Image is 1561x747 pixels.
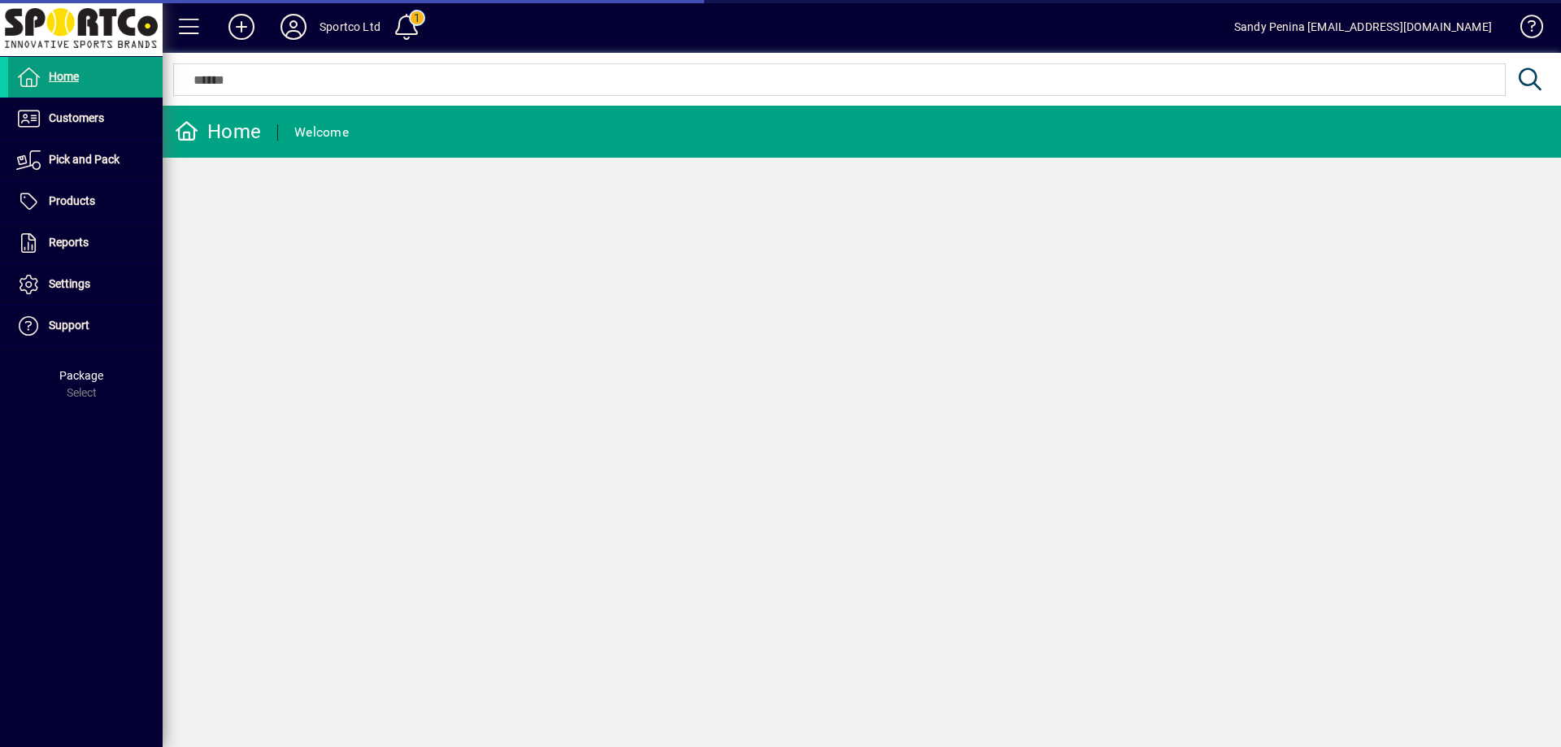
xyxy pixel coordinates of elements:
span: Support [49,319,89,332]
a: Reports [8,223,163,263]
span: Home [49,70,79,83]
div: Home [175,119,261,145]
div: Sportco Ltd [320,14,380,40]
span: Package [59,369,103,382]
div: Welcome [294,119,349,145]
a: Knowledge Base [1508,3,1541,56]
a: Customers [8,98,163,139]
span: Pick and Pack [49,153,120,166]
a: Settings [8,264,163,305]
span: Reports [49,236,89,249]
span: Settings [49,277,90,290]
div: Sandy Penina [EMAIL_ADDRESS][DOMAIN_NAME] [1234,14,1492,40]
span: Products [49,194,95,207]
a: Products [8,181,163,222]
a: Pick and Pack [8,140,163,180]
button: Profile [267,12,320,41]
button: Add [215,12,267,41]
a: Support [8,306,163,346]
span: Customers [49,111,104,124]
